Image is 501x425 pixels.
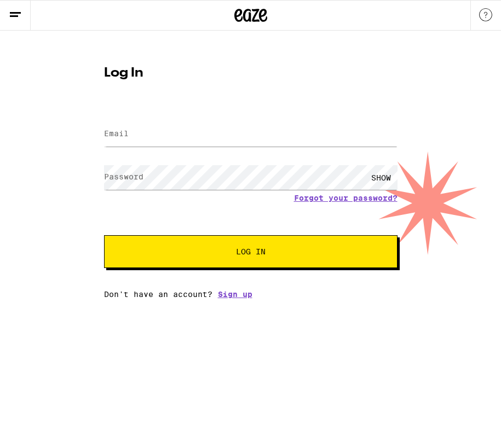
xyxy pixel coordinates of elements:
div: SHOW [365,165,398,190]
a: Sign up [218,290,252,299]
label: Password [104,172,143,181]
button: Log In [104,235,398,268]
div: Don't have an account? [104,290,398,299]
input: Email [104,122,398,147]
span: Log In [236,248,266,255]
a: Forgot your password? [294,194,398,202]
label: Email [104,129,129,138]
h1: Log In [104,67,398,80]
